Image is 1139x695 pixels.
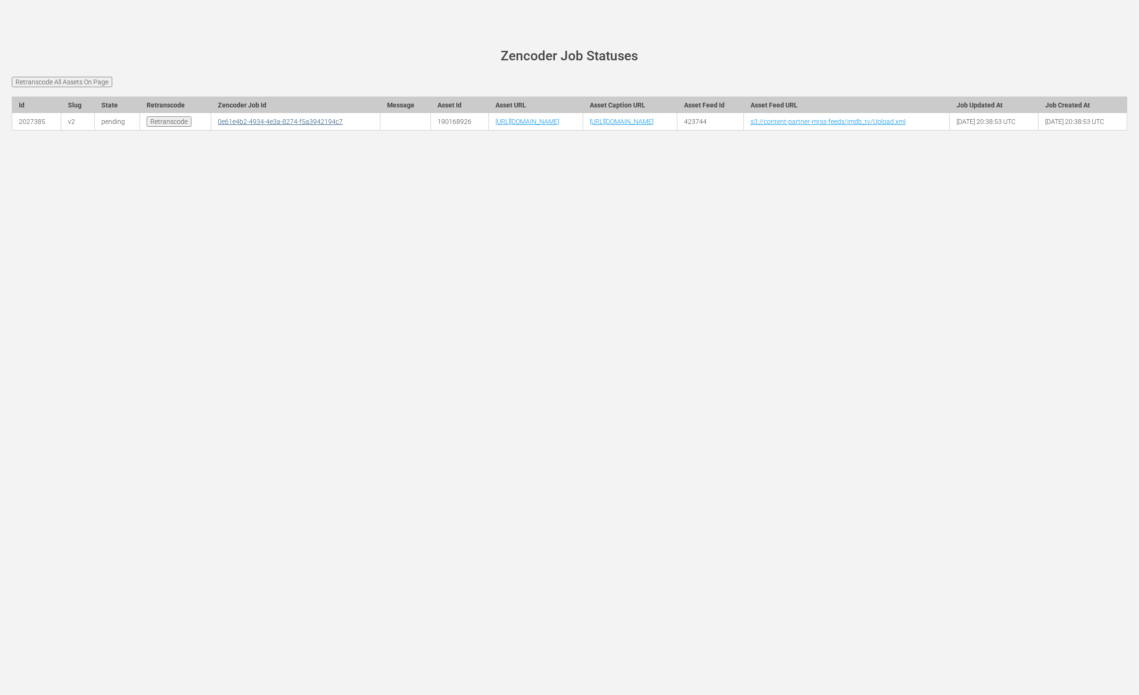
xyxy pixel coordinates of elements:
th: Slug [61,97,94,113]
th: State [94,97,140,113]
th: Job Created At [1038,97,1127,113]
td: 190168926 [430,113,488,131]
th: Asset URL [488,97,583,113]
th: Id [12,97,61,113]
td: 423744 [677,113,743,131]
th: Message [380,97,430,113]
a: [URL][DOMAIN_NAME] [590,118,653,125]
th: Zencoder Job Id [211,97,380,113]
th: Asset Feed Id [677,97,743,113]
td: [DATE] 20:38:53 UTC [949,113,1038,131]
a: 0e61e4b2-4934-4e3a-8274-f5a3942194c7 [218,118,343,125]
td: v2 [61,113,94,131]
input: Retranscode [147,116,191,127]
td: 2027385 [12,113,61,131]
input: Retranscode All Assets On Page [12,77,112,87]
td: pending [94,113,140,131]
th: Asset Feed URL [743,97,949,113]
th: Asset Id [430,97,488,113]
td: [DATE] 20:38:53 UTC [1038,113,1127,131]
h1: Zencoder Job Statuses [25,49,1114,64]
th: Retranscode [140,97,211,113]
th: Job Updated At [949,97,1038,113]
a: [URL][DOMAIN_NAME] [495,118,559,125]
th: Asset Caption URL [583,97,677,113]
a: s3://content-partner-mrss-feeds/imdb_tv/Upload.xml [751,118,906,125]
